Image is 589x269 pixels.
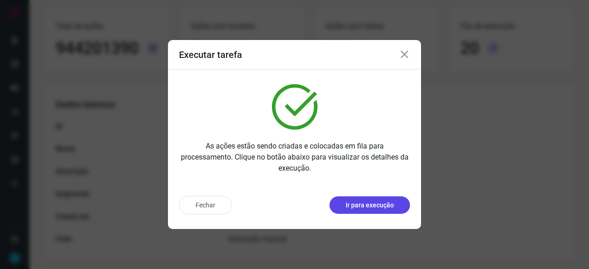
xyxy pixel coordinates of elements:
[346,200,394,210] p: Ir para execução
[272,84,318,130] img: verified.svg
[179,141,410,174] p: As ações estão sendo criadas e colocadas em fila para processamento. Clique no botão abaixo para ...
[179,196,232,214] button: Fechar
[179,49,242,60] h3: Executar tarefa
[329,196,410,214] button: Ir para execução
